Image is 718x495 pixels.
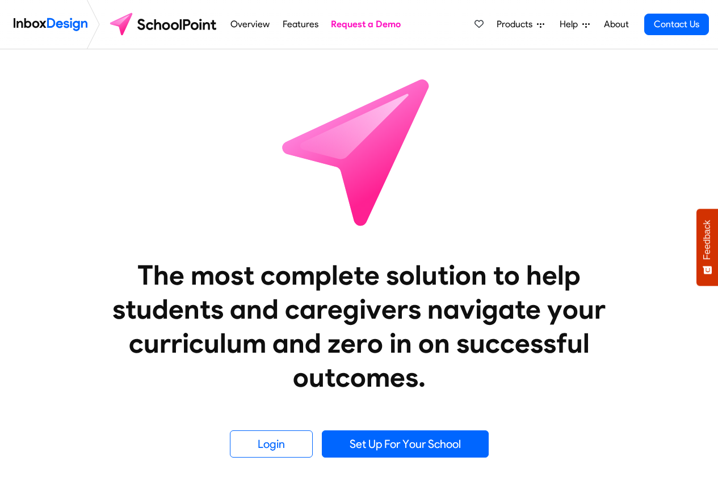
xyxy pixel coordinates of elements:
[104,11,224,38] img: schoolpoint logo
[555,13,594,36] a: Help
[279,13,321,36] a: Features
[90,258,629,394] heading: The most complete solution to help students and caregivers navigate your curriculum and zero in o...
[560,18,582,31] span: Help
[228,13,273,36] a: Overview
[696,209,718,286] button: Feedback - Show survey
[492,13,549,36] a: Products
[601,13,632,36] a: About
[644,14,709,35] a: Contact Us
[230,430,313,458] a: Login
[328,13,404,36] a: Request a Demo
[702,220,712,260] span: Feedback
[497,18,537,31] span: Products
[257,49,461,253] img: icon_schoolpoint.svg
[322,430,489,458] a: Set Up For Your School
